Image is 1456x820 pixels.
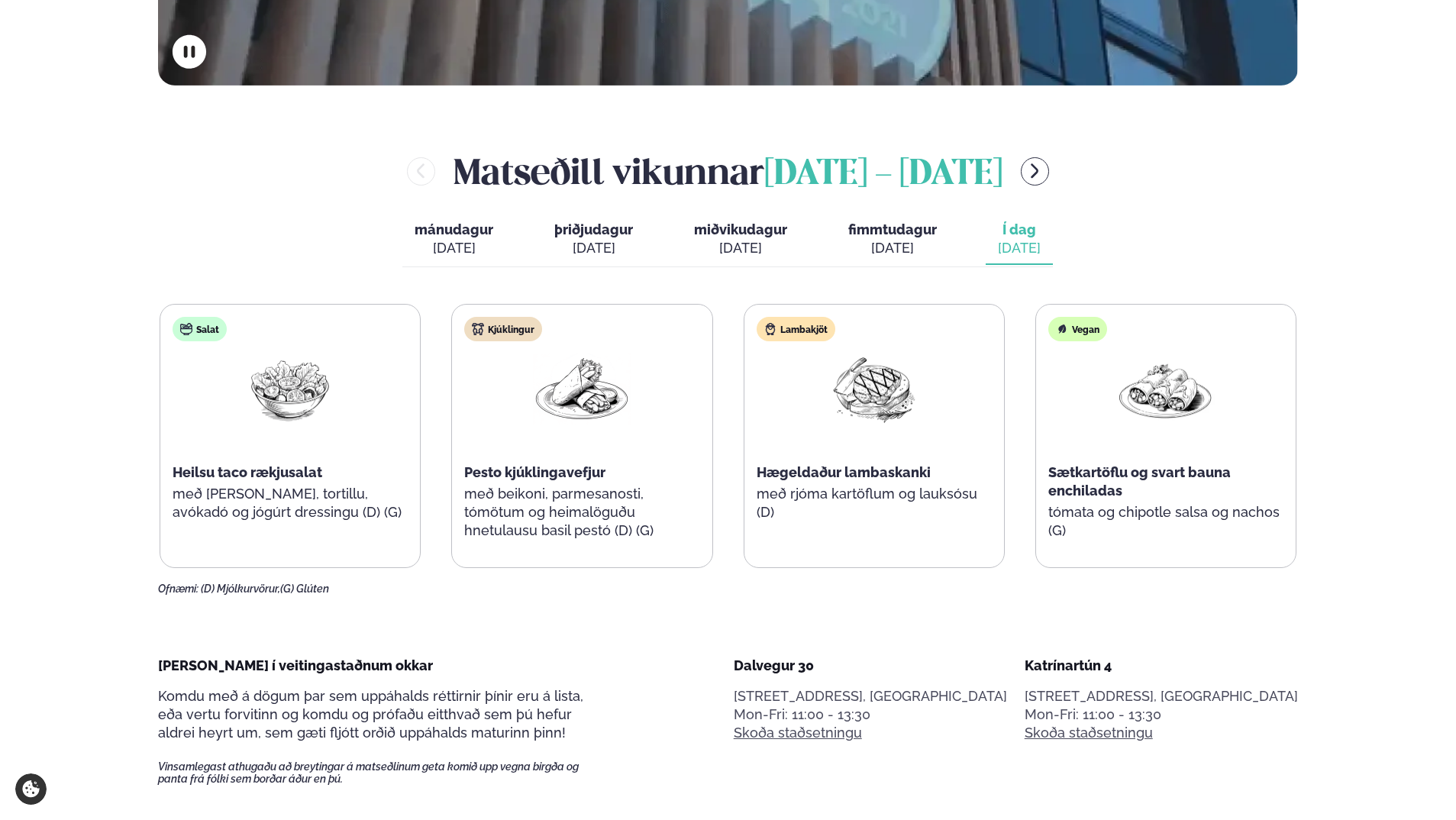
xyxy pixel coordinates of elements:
[415,221,493,237] span: mánudagur
[1025,705,1298,724] div: Mon-Fri: 11:00 - 13:30
[734,687,1007,705] p: [STREET_ADDRESS], [GEOGRAPHIC_DATA]
[158,583,199,595] span: Ofnæmi:
[554,239,633,257] div: [DATE]
[241,354,339,425] img: Salad.png
[757,485,992,521] p: með rjóma kartöflum og lauksósu (D)
[694,221,787,237] span: miðvikudagur
[825,354,923,425] img: Beef-Meat.png
[764,323,776,335] img: Lamb.svg
[158,760,605,785] span: Vinsamlegast athugaðu að breytingar á matseðlinum geta komið upp vegna birgða og panta frá fólki ...
[986,215,1053,265] button: Í dag [DATE]
[848,239,937,257] div: [DATE]
[173,317,227,341] div: Salat
[201,583,280,595] span: (D) Mjólkurvörur,
[734,657,1007,675] div: Dalvegur 30
[464,317,542,341] div: Kjúklingur
[734,705,1007,724] div: Mon-Fri: 11:00 - 13:30
[454,147,1002,196] h2: Matseðill vikunnar
[173,485,408,521] p: með [PERSON_NAME], tortillu, avókadó og jógúrt dressingu (D) (G)
[1021,157,1049,186] button: menu-btn-right
[415,239,493,257] div: [DATE]
[173,464,322,480] span: Heilsu taco rækjusalat
[1048,503,1283,540] p: tómata og chipotle salsa og nachos (G)
[407,157,435,186] button: menu-btn-left
[472,323,484,335] img: chicken.svg
[280,583,329,595] span: (G) Glúten
[1048,464,1231,499] span: Sætkartöflu og svart bauna enchiladas
[1025,687,1298,705] p: [STREET_ADDRESS], [GEOGRAPHIC_DATA]
[554,221,633,237] span: þriðjudagur
[1117,354,1215,425] img: Enchilada.png
[998,239,1041,257] div: [DATE]
[1048,317,1107,341] div: Vegan
[1056,323,1068,335] img: Vegan.svg
[464,485,699,540] p: með beikoni, parmesanosti, tómötum og heimalöguðu hnetulausu basil pestó (D) (G)
[848,221,937,237] span: fimmtudagur
[180,323,192,335] img: salad.svg
[757,464,931,480] span: Hægeldaður lambaskanki
[402,215,505,265] button: mánudagur [DATE]
[764,158,1002,192] span: [DATE] - [DATE]
[533,354,631,425] img: Wraps.png
[158,657,433,673] span: [PERSON_NAME] í veitingastaðnum okkar
[1025,724,1153,742] a: Skoða staðsetningu
[158,688,583,741] span: Komdu með á dögum þar sem uppáhalds réttirnir þínir eru á lista, eða vertu forvitinn og komdu og ...
[464,464,605,480] span: Pesto kjúklingavefjur
[734,724,862,742] a: Skoða staðsetningu
[15,773,47,805] a: Cookie settings
[998,221,1041,239] span: Í dag
[1025,657,1298,675] div: Katrínartún 4
[757,317,835,341] div: Lambakjöt
[682,215,799,265] button: miðvikudagur [DATE]
[542,215,645,265] button: þriðjudagur [DATE]
[836,215,949,265] button: fimmtudagur [DATE]
[694,239,787,257] div: [DATE]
